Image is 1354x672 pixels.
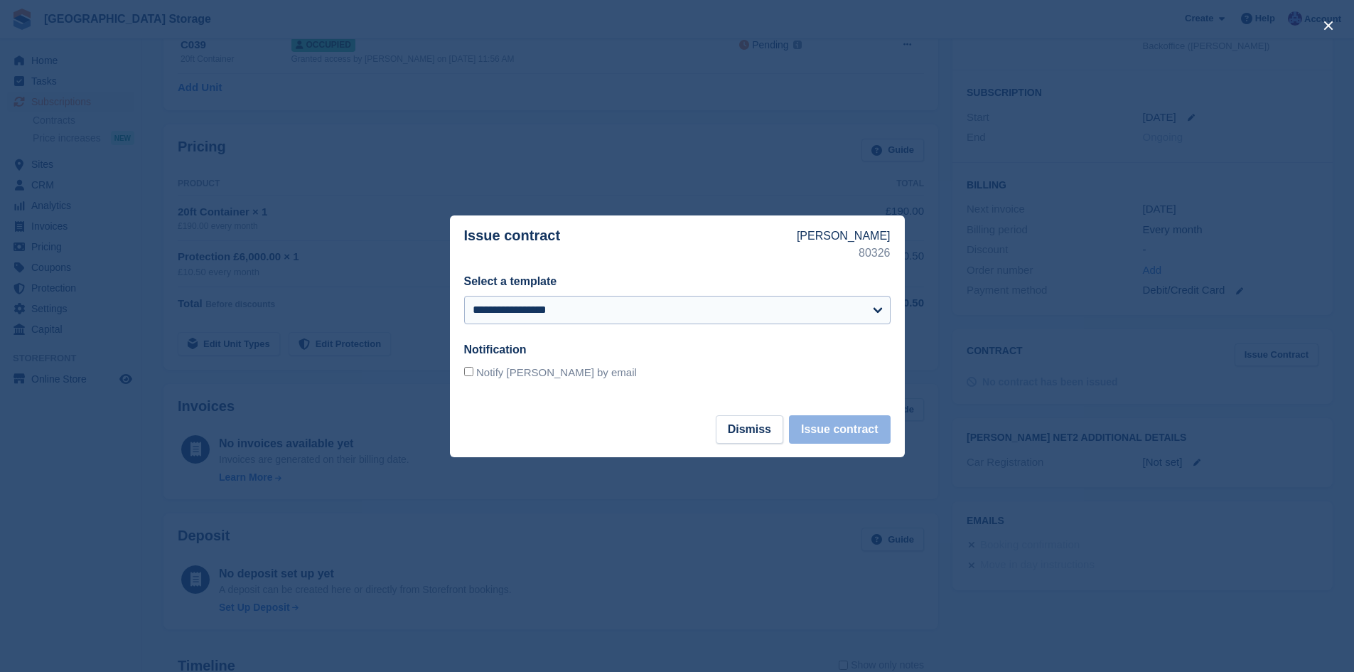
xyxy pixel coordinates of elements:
[797,228,891,245] p: [PERSON_NAME]
[464,228,797,262] p: Issue contract
[476,366,637,378] span: Notify [PERSON_NAME] by email
[789,415,890,444] button: Issue contract
[464,343,527,356] label: Notification
[716,415,783,444] button: Dismiss
[1317,14,1340,37] button: close
[464,367,473,376] input: Notify [PERSON_NAME] by email
[797,245,891,262] p: 80326
[464,275,557,287] label: Select a template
